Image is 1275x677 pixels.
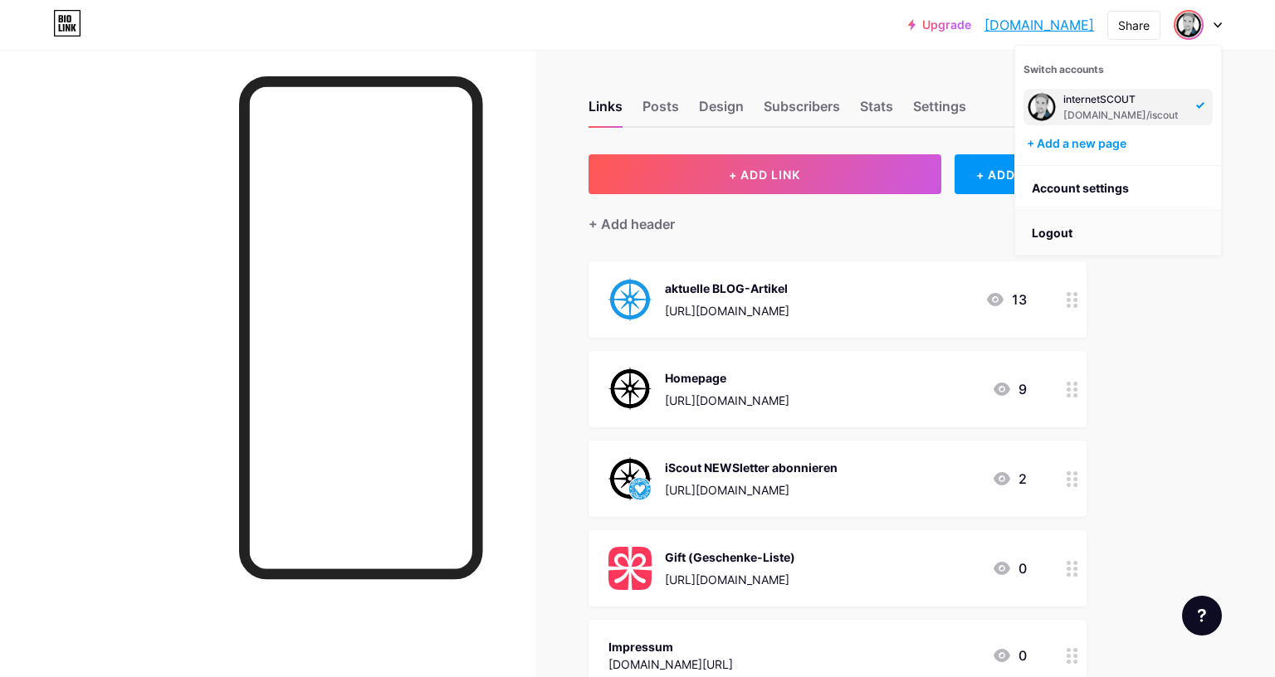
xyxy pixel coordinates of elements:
[1118,17,1150,34] div: Share
[665,571,795,588] div: [URL][DOMAIN_NAME]
[1063,109,1186,122] div: [DOMAIN_NAME]/iscout
[665,459,838,476] div: iScout NEWSletter abonnieren
[589,154,941,194] button: + ADD LINK
[1027,92,1057,122] img: iscout
[589,96,623,126] div: Links
[608,638,733,655] div: Impressum
[665,369,789,387] div: Homepage
[665,548,795,566] div: Gift (Geschenke-Liste)
[1027,135,1213,152] div: + Add a new page
[992,645,1027,665] div: 0
[665,392,789,409] div: [URL][DOMAIN_NAME]
[1175,12,1202,38] img: iscout
[992,558,1027,578] div: 0
[608,655,733,673] div: [DOMAIN_NAME][URL]
[984,15,1094,35] a: [DOMAIN_NAME]
[608,547,652,590] img: Gift (Geschenke-Liste)
[665,481,838,499] div: [URL][DOMAIN_NAME]
[913,96,966,126] div: Settings
[1015,211,1221,256] li: Logout
[608,368,652,411] img: Homepage
[985,290,1027,309] div: 13
[608,457,652,500] img: iScout NEWSletter abonnieren
[860,96,893,126] div: Stats
[665,280,789,297] div: aktuelle BLOG-Artikel
[908,18,971,32] a: Upgrade
[589,214,675,234] div: + Add header
[642,96,679,126] div: Posts
[992,469,1027,489] div: 2
[608,278,652,321] img: aktuelle BLOG-Artikel
[1063,93,1186,106] div: internetSCOUT
[764,96,840,126] div: Subscribers
[1023,63,1104,75] span: Switch accounts
[699,96,744,126] div: Design
[955,154,1087,194] div: + ADD EMBED
[729,168,800,182] span: + ADD LINK
[665,302,789,319] div: [URL][DOMAIN_NAME]
[992,379,1027,399] div: 9
[1015,166,1221,211] a: Account settings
